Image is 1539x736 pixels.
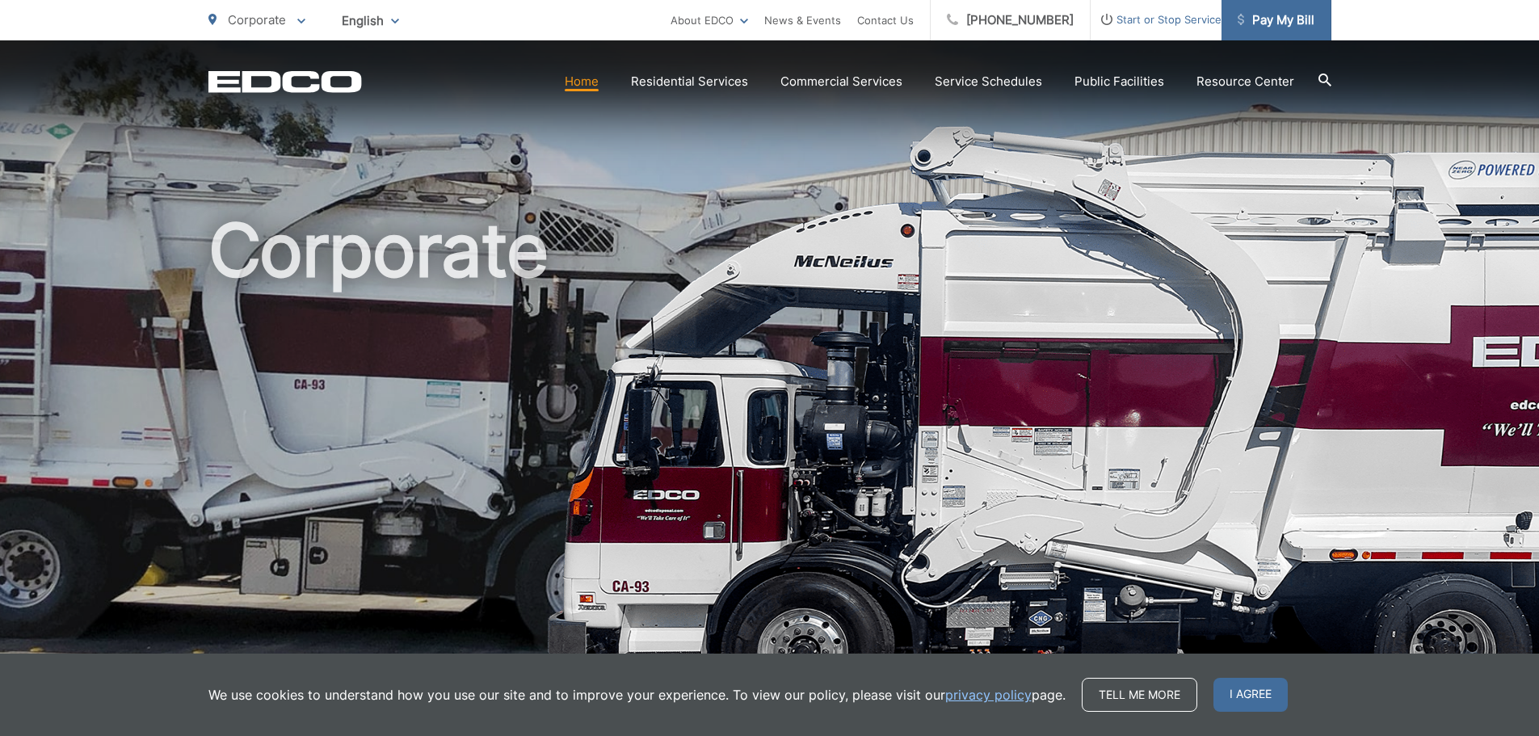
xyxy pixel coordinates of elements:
a: Tell me more [1082,678,1197,712]
span: Corporate [228,12,286,27]
a: News & Events [764,11,841,30]
a: Service Schedules [935,72,1042,91]
a: Home [565,72,599,91]
p: We use cookies to understand how you use our site and to improve your experience. To view our pol... [208,685,1066,704]
a: About EDCO [671,11,748,30]
h1: Corporate [208,210,1331,721]
span: I agree [1213,678,1288,712]
span: Pay My Bill [1238,11,1314,30]
a: Public Facilities [1074,72,1164,91]
a: Resource Center [1196,72,1294,91]
a: Commercial Services [780,72,902,91]
span: English [330,6,411,35]
a: privacy policy [945,685,1032,704]
a: Contact Us [857,11,914,30]
a: Residential Services [631,72,748,91]
a: EDCD logo. Return to the homepage. [208,70,362,93]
